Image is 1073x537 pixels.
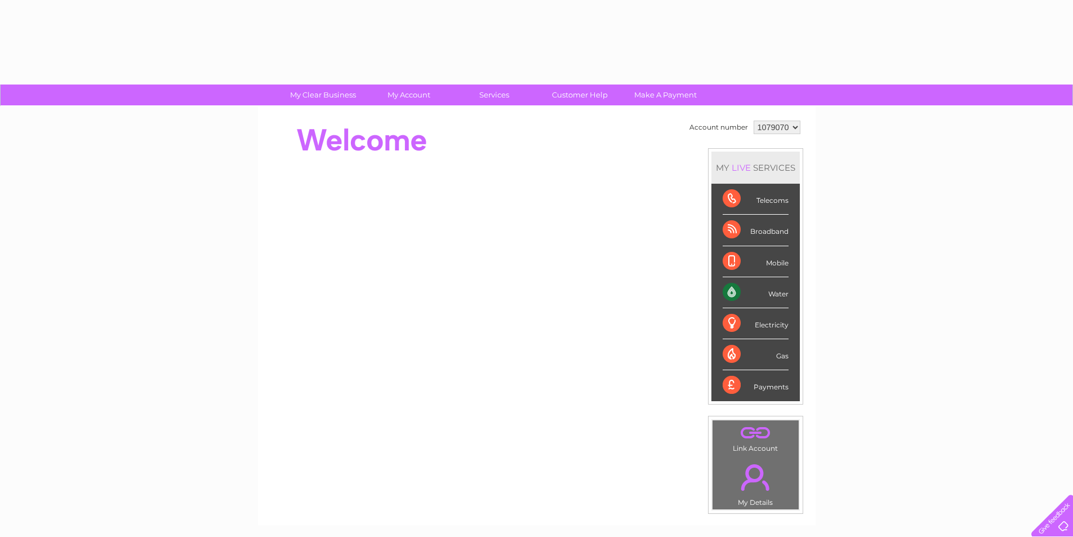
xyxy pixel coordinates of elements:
div: Payments [723,370,789,401]
div: Mobile [723,246,789,277]
div: LIVE [729,162,753,173]
a: Customer Help [533,85,626,105]
a: Make A Payment [619,85,712,105]
div: Telecoms [723,184,789,215]
a: My Account [362,85,455,105]
div: Electricity [723,308,789,339]
div: MY SERVICES [711,152,800,184]
td: My Details [712,455,799,510]
td: Account number [687,118,751,137]
a: My Clear Business [277,85,369,105]
a: . [715,423,796,443]
div: Gas [723,339,789,370]
a: . [715,458,796,497]
div: Broadband [723,215,789,246]
div: Water [723,277,789,308]
td: Link Account [712,420,799,455]
a: Services [448,85,541,105]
